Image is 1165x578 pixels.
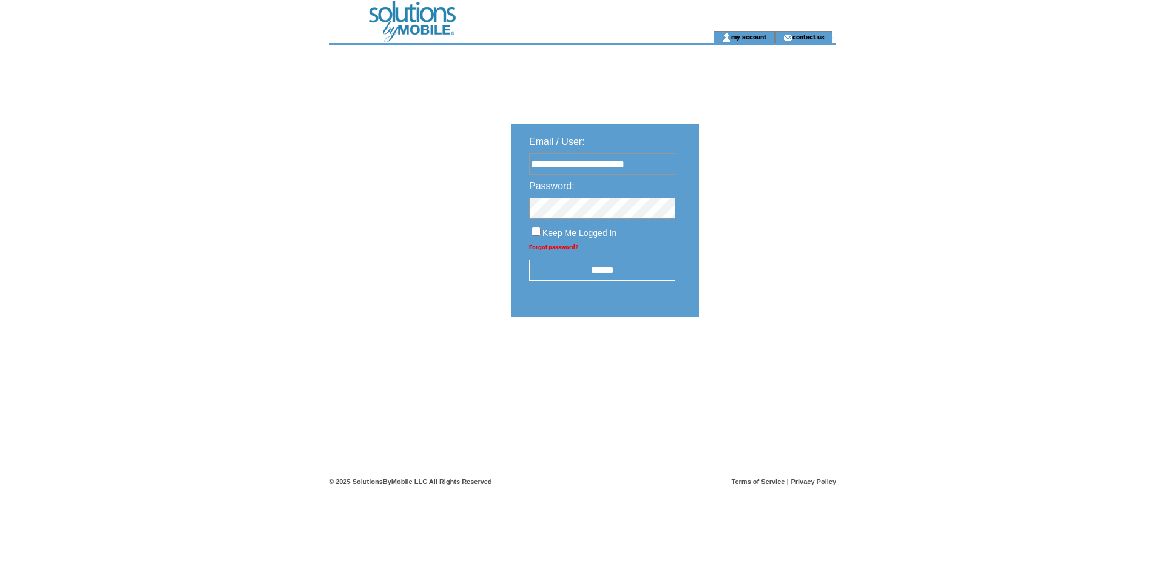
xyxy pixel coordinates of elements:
[529,181,575,191] span: Password:
[791,478,836,485] a: Privacy Policy
[722,33,731,42] img: account_icon.gif;jsessionid=53F49BCD7C9E5C960767AD71B367521F
[787,478,789,485] span: |
[542,228,616,238] span: Keep Me Logged In
[731,33,766,41] a: my account
[529,244,578,250] a: Forgot password?
[734,347,795,362] img: transparent.png;jsessionid=53F49BCD7C9E5C960767AD71B367521F
[529,136,585,147] span: Email / User:
[783,33,792,42] img: contact_us_icon.gif;jsessionid=53F49BCD7C9E5C960767AD71B367521F
[732,478,785,485] a: Terms of Service
[329,478,492,485] span: © 2025 SolutionsByMobile LLC All Rights Reserved
[792,33,825,41] a: contact us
